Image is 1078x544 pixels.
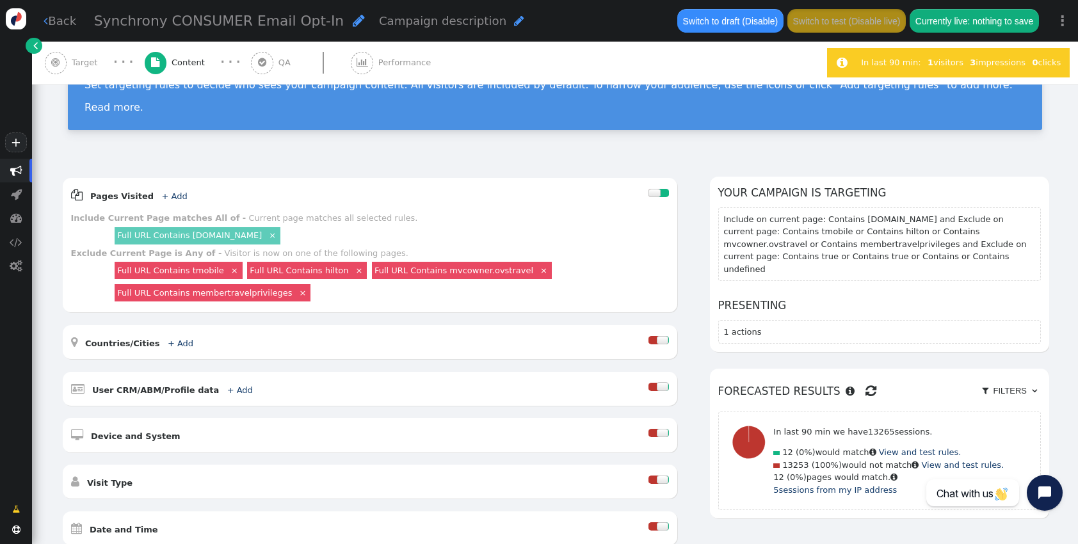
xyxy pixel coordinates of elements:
[846,386,855,396] span: 
[71,429,83,441] span: 
[796,447,816,457] span: (0%)
[71,383,84,395] span: 
[71,339,213,348] a:  Countries/Cities + Add
[991,386,1029,396] span: Filters
[10,164,22,177] span: 
[868,427,894,436] span: 13265
[94,13,344,29] span: Synchrony CONSUMER Email Opt-In
[514,15,524,27] span: 
[117,230,262,240] a: Full URL Contains [DOMAIN_NAME]
[1047,2,1078,40] a: ⋮
[787,9,906,32] button: Switch to test (Disable live)
[1032,387,1037,395] span: 
[84,101,143,113] a: Read more.
[84,79,1026,91] p: Set targeting rules to decide who sees your campaign content. All visitors are included by defaul...
[374,266,533,275] a: Full URL Contains mvcowner.ovstravel
[248,213,417,223] div: Current page matches all selected rules.
[773,485,778,495] span: 5
[837,56,848,69] span: 
[161,191,187,201] a: + Add
[773,472,784,482] span: 12
[912,461,919,469] span: 
[90,191,154,201] b: Pages Visited
[87,478,133,488] b: Visit Type
[928,58,933,67] b: 1
[33,39,38,52] span: 
[92,385,219,395] b: User CRM/ABM/Profile data
[1032,58,1038,67] b: 0
[71,213,246,223] b: Include Current Page matches All of -
[45,42,145,84] a:  Target · · ·
[910,9,1038,32] button: Currently live: nothing to save
[91,431,181,441] b: Device and System
[71,525,177,534] a:  Date and Time
[227,385,253,395] a: + Add
[85,339,160,348] b: Countries/Cities
[970,58,976,67] b: 3
[44,12,76,29] a: Back
[978,381,1041,401] a:  Filters 
[6,8,27,29] img: logo-icon.svg
[718,207,1041,281] section: Include on current page: Contains [DOMAIN_NAME] and Exclude on current page: Contains tmobile or ...
[229,264,240,275] a: ×
[220,54,240,70] div: · · ·
[71,248,222,258] b: Exclude Current Page is Any of -
[71,476,79,488] span: 
[151,58,159,67] span: 
[145,42,252,84] a:  Content · · ·
[812,460,842,470] span: (100%)
[267,229,278,240] a: ×
[787,472,807,482] span: (0%)
[258,58,266,67] span: 
[879,447,961,457] a: View and test rules.
[677,9,783,32] button: Switch to draft (Disable)
[4,499,28,520] a: 
[357,58,368,67] span: 
[869,448,876,456] span: 
[890,473,897,481] span: 
[12,525,20,534] span: 
[251,42,351,84] a:  QA
[113,54,133,70] div: · · ·
[538,264,549,275] a: ×
[723,327,761,337] span: 1 actions
[982,387,988,395] span: 
[172,56,210,69] span: Content
[5,132,27,152] a: +
[865,381,876,401] span: 
[225,248,408,258] div: Visitor is now on one of the following pages.
[250,266,348,275] a: Full URL Contains hilton
[924,56,967,69] div: visitors
[297,287,308,298] a: ×
[71,478,152,488] a:  Visit Type
[922,460,1004,470] a: View and test rules.
[10,236,22,248] span: 
[44,15,48,27] span: 
[71,191,207,201] a:  Pages Visited + Add
[168,339,193,348] a: + Add
[353,13,365,28] span: 
[773,485,897,495] a: 5sessions from my IP address
[782,460,808,470] span: 13253
[351,42,458,84] a:  Performance
[71,385,272,395] a:  User CRM/ABM/Profile data + Add
[90,525,158,534] b: Date and Time
[10,212,22,224] span: 
[51,58,60,67] span: 
[117,266,224,275] a: Full URL Contains tmobile
[354,264,365,275] a: ×
[278,56,296,69] span: QA
[71,431,200,441] a:  Device and System
[718,377,1041,405] h6: Forecasted results
[378,56,436,69] span: Performance
[117,288,292,298] a: Full URL Contains membertravelprivileges
[12,503,20,516] span: 
[773,426,1004,438] p: In last 90 min we have sessions.
[71,336,77,348] span: 
[72,56,102,69] span: Target
[782,447,793,457] span: 12
[10,260,22,272] span: 
[379,14,506,28] span: Campaign description
[773,417,1004,505] div: would match would not match pages would match.
[26,38,42,54] a: 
